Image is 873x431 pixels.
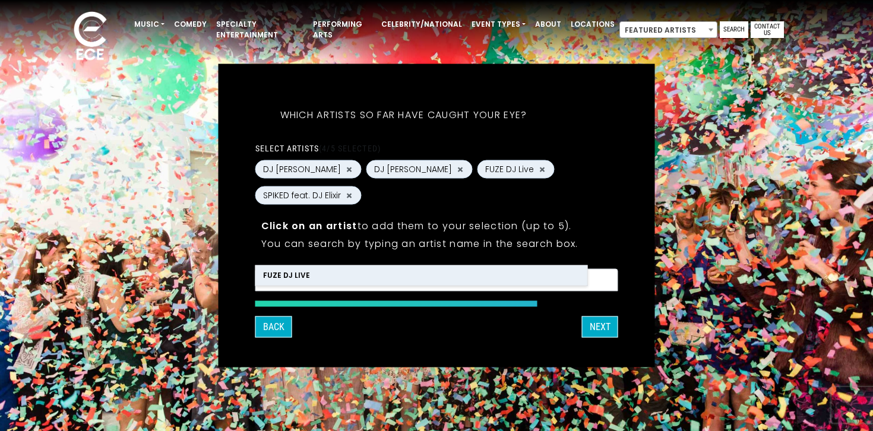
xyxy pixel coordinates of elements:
[169,14,211,34] a: Comedy
[344,164,354,175] button: Remove DJ Allure
[129,14,169,34] a: Music
[467,14,530,34] a: Event Types
[344,190,354,201] button: Remove SPIKED feat. DJ Elixir
[377,14,467,34] a: Celebrity/National
[720,21,748,38] a: Search
[263,189,341,202] span: SPIKED feat. DJ Elixir
[619,21,717,38] span: Featured Artists
[582,316,618,338] button: Next
[319,144,381,153] span: (4/5 selected)
[61,8,120,66] img: ece_new_logo_whitev2-1.png
[485,163,534,176] span: FUZE DJ Live
[456,164,465,175] button: Remove DJ Seth Felder
[308,14,377,45] a: Performing Arts
[566,14,619,34] a: Locations
[530,14,566,34] a: About
[255,143,381,154] label: Select artists
[211,14,308,45] a: Specialty Entertainment
[255,94,552,137] h5: Which artists so far have caught your eye?
[255,316,292,338] button: Back
[261,236,612,251] p: You can search by typing an artist name in the search box.
[537,164,547,175] button: Remove FUZE DJ Live
[256,265,587,286] li: FUZE DJ Live
[374,163,452,176] span: DJ [PERSON_NAME]
[261,218,612,233] p: to add them to your selection (up to 5).
[620,22,717,39] span: Featured Artists
[263,163,341,176] span: DJ [PERSON_NAME]
[261,219,358,233] strong: Click on an artist
[751,21,784,38] a: Contact Us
